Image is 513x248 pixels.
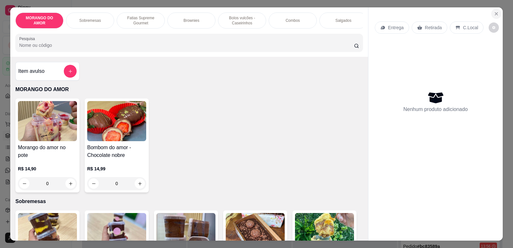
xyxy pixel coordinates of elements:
p: Retirada [425,24,442,31]
h4: Bombom do amor - Chocolate nobre [87,144,146,159]
p: Sobremesas [15,198,363,205]
label: Pesquisa [19,36,37,41]
p: Brownies [183,18,199,23]
h4: Morango do amor no pote [18,144,77,159]
p: Bolos vulcões - Caseirinhos [223,15,261,26]
button: add-separate-item [64,65,77,78]
p: Sobremesas [79,18,101,23]
p: MORANGO DO AMOR [15,86,363,93]
p: Fatias Supreme Gourmet [122,15,159,26]
h4: Item avulso [18,67,45,75]
input: Pesquisa [19,42,354,48]
p: R$ 14,99 [87,166,146,172]
p: Combos [286,18,300,23]
p: Nenhum produto adicionado [403,106,468,113]
img: product-image [87,101,146,141]
button: increase-product-quantity [135,178,145,189]
button: increase-product-quantity [65,178,76,189]
p: Entrega [388,24,404,31]
p: C.Local [463,24,478,31]
p: Salgados [335,18,351,23]
button: decrease-product-quantity [19,178,29,189]
p: R$ 14,90 [18,166,77,172]
button: decrease-product-quantity [88,178,99,189]
button: decrease-product-quantity [489,22,499,33]
button: Close [491,9,501,19]
img: product-image [18,101,77,141]
p: MORANGO DO AMOR [21,15,58,26]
